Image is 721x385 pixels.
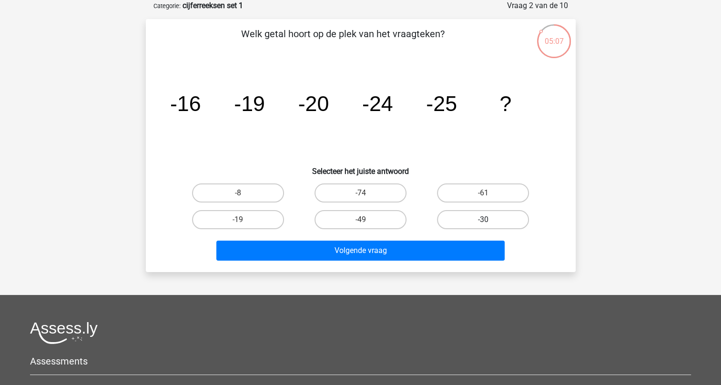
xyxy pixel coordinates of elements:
tspan: -19 [234,91,265,115]
h6: Selecteer het juiste antwoord [161,159,560,176]
label: -61 [437,183,529,203]
label: -19 [192,210,284,229]
p: Welk getal hoort op de plek van het vraagteken? [161,27,525,55]
h5: Assessments [30,355,691,367]
div: 05:07 [536,23,572,47]
tspan: -24 [362,91,393,115]
img: Assessly logo [30,322,98,344]
strong: cijferreeksen set 1 [183,1,243,10]
small: Categorie: [153,2,181,10]
button: Volgende vraag [216,241,505,261]
label: -8 [192,183,284,203]
tspan: -25 [426,91,457,115]
tspan: ? [499,91,511,115]
label: -30 [437,210,529,229]
label: -49 [315,210,406,229]
label: -74 [315,183,406,203]
tspan: -16 [170,91,201,115]
tspan: -20 [298,91,329,115]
